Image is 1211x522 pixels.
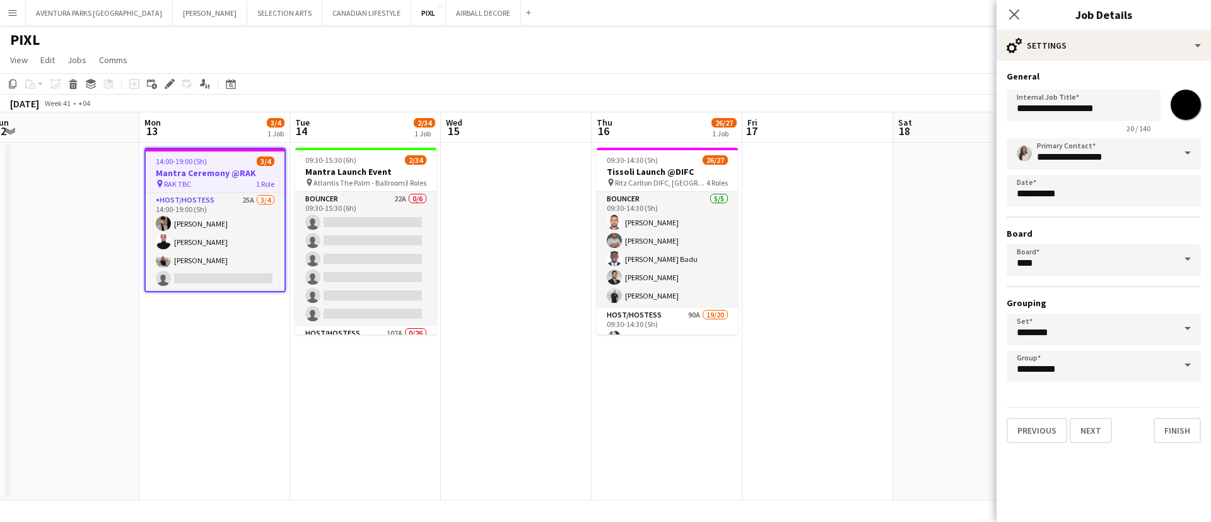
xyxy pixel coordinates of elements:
app-card-role: Bouncer5/509:30-14:30 (5h)[PERSON_NAME][PERSON_NAME][PERSON_NAME] Badu[PERSON_NAME][PERSON_NAME] [597,192,738,308]
span: Wed [446,117,462,128]
button: PIXL [411,1,446,25]
span: 2/34 [405,155,426,165]
span: Edit [40,54,55,66]
span: Ritz Carlton DIFC, [GEOGRAPHIC_DATA] [615,178,706,187]
span: 3 Roles [405,178,426,187]
button: Finish [1154,418,1201,443]
span: Thu [597,117,612,128]
span: Fri [747,117,758,128]
span: 14:00-19:00 (5h) [156,157,207,166]
div: +04 [78,98,90,108]
button: Previous [1007,418,1067,443]
span: Tue [295,117,310,128]
span: Mon [144,117,161,128]
span: View [10,54,28,66]
button: AVENTURA PARKS [GEOGRAPHIC_DATA] [26,1,173,25]
span: 15 [444,124,462,138]
span: Sat [898,117,912,128]
span: 1 Role [256,179,274,189]
span: 26/27 [703,155,728,165]
app-card-role: Bouncer22A0/609:30-15:30 (6h) [295,192,436,326]
h3: Grouping [1007,297,1201,309]
span: Comms [99,54,127,66]
a: Jobs [62,52,91,68]
app-job-card: 14:00-19:00 (5h)3/4Mantra Ceremony @RAK RAK TBC1 RoleHost/Hostess25A3/414:00-19:00 (5h)[PERSON_NA... [144,148,286,292]
span: 14 [293,124,310,138]
div: 1 Job [712,129,736,138]
div: [DATE] [10,97,39,110]
span: RAK TBC [164,179,191,189]
div: Settings [997,30,1211,61]
span: 26/27 [711,118,737,128]
button: [PERSON_NAME] [173,1,247,25]
span: 09:30-15:30 (6h) [305,155,356,165]
app-card-role: Host/Hostess25A3/414:00-19:00 (5h)[PERSON_NAME][PERSON_NAME][PERSON_NAME] [146,193,284,291]
app-job-card: 09:30-15:30 (6h)2/34Mantra Launch Event Atlantis The Palm - Ballroom3 RolesBouncer22A0/609:30-15:... [295,148,436,335]
span: 13 [143,124,161,138]
button: Next [1070,418,1112,443]
span: Week 41 [42,98,73,108]
app-job-card: 09:30-14:30 (5h)26/27Tissoli Launch @DIFC Ritz Carlton DIFC, [GEOGRAPHIC_DATA]4 RolesBouncer5/509... [597,148,738,335]
a: Comms [94,52,132,68]
span: 09:30-14:30 (5h) [607,155,658,165]
span: 17 [746,124,758,138]
span: 16 [595,124,612,138]
button: CANADIAN LIFESTYLE [322,1,411,25]
a: Edit [35,52,60,68]
h3: General [1007,71,1201,82]
h3: Mantra Launch Event [295,166,436,177]
a: View [5,52,33,68]
span: 3/4 [257,157,274,166]
div: 1 Job [414,129,435,138]
span: 18 [896,124,912,138]
h3: Board [1007,228,1201,239]
span: Atlantis The Palm - Ballroom [313,178,405,187]
h3: Tissoli Launch @DIFC [597,166,738,177]
div: 1 Job [267,129,284,138]
button: SELECTION ARTS [247,1,322,25]
span: 20 / 140 [1116,124,1161,133]
span: Jobs [67,54,86,66]
h3: Mantra Ceremony @RAK [146,167,284,179]
h3: Job Details [997,6,1211,23]
button: AIRBALL DECORE [446,1,521,25]
span: 2/34 [414,118,435,128]
span: 3/4 [267,118,284,128]
h1: PIXL [10,30,40,49]
span: 4 Roles [706,178,728,187]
